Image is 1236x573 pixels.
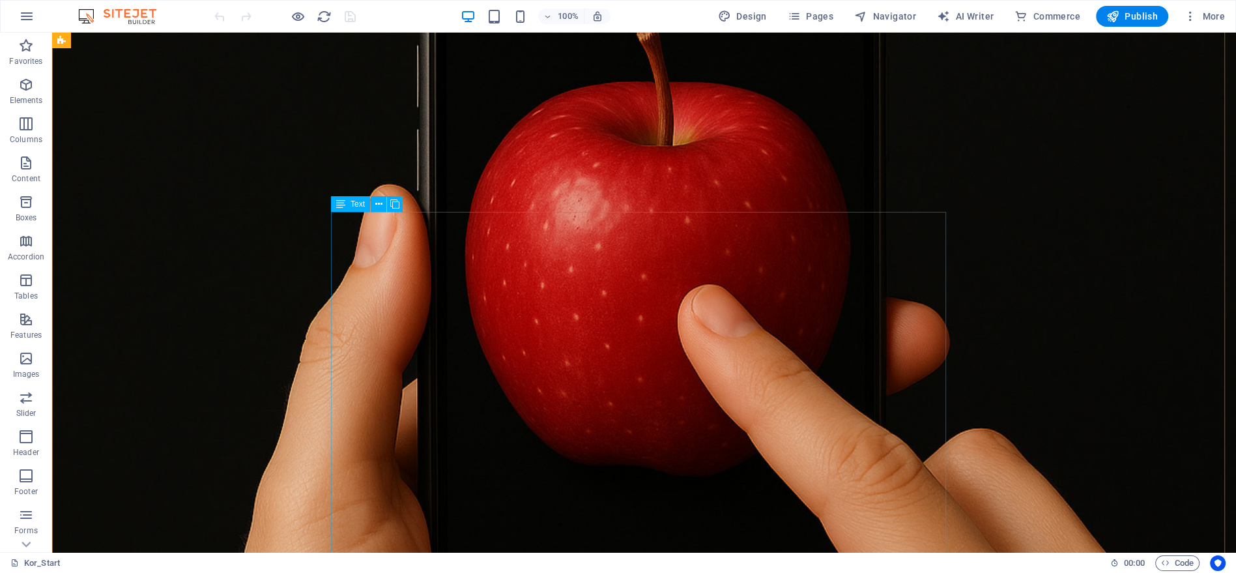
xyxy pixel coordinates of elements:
button: Publish [1096,6,1168,27]
p: Features [10,330,42,340]
span: Navigator [854,10,916,23]
h6: 100% [558,8,579,24]
p: Footer [14,486,38,497]
img: Editor Logo [75,8,173,24]
span: 00 00 [1124,555,1144,571]
h6: Session time [1110,555,1145,571]
button: reload [316,8,332,24]
span: Text [351,200,365,208]
p: Forms [14,525,38,536]
div: Design (Ctrl+Alt+Y) [713,6,772,27]
i: Reload page [317,9,332,24]
span: More [1184,10,1225,23]
span: Pages [788,10,833,23]
span: Code [1161,555,1194,571]
button: Usercentrics [1210,555,1226,571]
a: Click to cancel selection. Double-click to open Pages [10,555,60,571]
span: Commerce [1014,10,1080,23]
span: AI Writer [937,10,994,23]
button: Click here to leave preview mode and continue editing [290,8,306,24]
button: 100% [538,8,584,24]
p: Favorites [9,56,42,66]
p: Header [13,447,39,458]
button: Pages [783,6,839,27]
button: Code [1155,555,1200,571]
p: Accordion [8,252,44,262]
p: Tables [14,291,38,301]
p: Content [12,173,40,184]
button: More [1179,6,1230,27]
button: Commerce [1009,6,1085,27]
span: Publish [1106,10,1158,23]
p: Images [13,369,40,379]
button: AI Writer [932,6,999,27]
p: Columns [10,134,42,145]
p: Boxes [16,213,37,223]
button: Navigator [849,6,921,27]
button: Design [713,6,772,27]
span: : [1133,558,1135,568]
i: On resize automatically adjust zoom level to fit chosen device. [592,10,603,22]
span: Design [718,10,767,23]
p: Elements [10,95,43,106]
p: Slider [16,408,36,419]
